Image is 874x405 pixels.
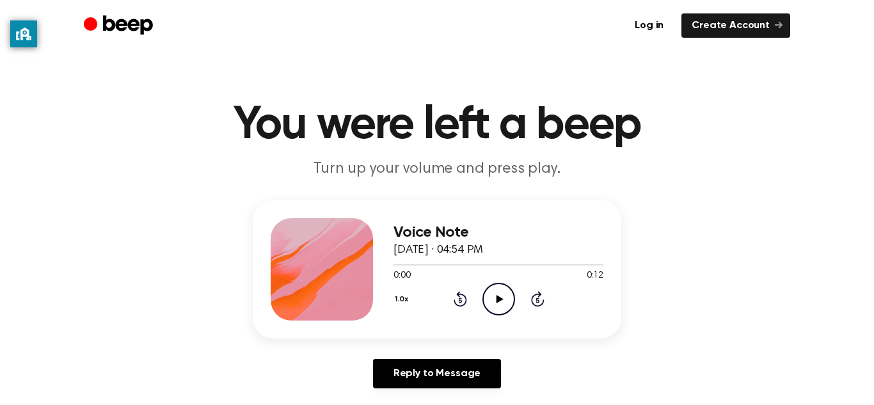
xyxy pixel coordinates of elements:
[109,102,765,148] h1: You were left a beep
[84,13,156,38] a: Beep
[393,289,413,310] button: 1.0x
[393,224,603,241] h3: Voice Note
[624,13,674,38] a: Log in
[373,359,501,388] a: Reply to Message
[393,269,410,283] span: 0:00
[587,269,603,283] span: 0:12
[10,20,37,47] button: privacy banner
[191,159,683,180] p: Turn up your volume and press play.
[393,244,483,256] span: [DATE] · 04:54 PM
[681,13,790,38] a: Create Account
